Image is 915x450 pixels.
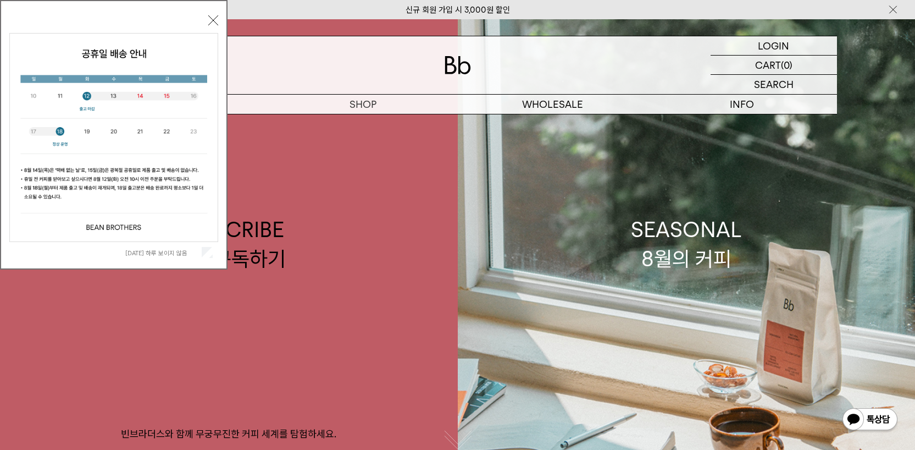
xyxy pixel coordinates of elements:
[631,215,742,273] div: SEASONAL 8월의 커피
[781,56,792,74] p: (0)
[125,249,199,257] label: [DATE] 하루 보이지 않음
[841,407,899,433] img: 카카오톡 채널 1:1 채팅 버튼
[754,75,794,94] p: SEARCH
[711,36,837,56] a: LOGIN
[406,5,510,15] a: 신규 회원 가입 시 3,000원 할인
[268,95,458,114] a: SHOP
[458,95,647,114] p: WHOLESALE
[755,56,781,74] p: CART
[10,34,218,242] img: cb63d4bbb2e6550c365f227fdc69b27f_113810.jpg
[647,95,837,114] p: INFO
[711,56,837,75] a: CART (0)
[758,36,789,55] p: LOGIN
[172,215,286,273] div: SUBSCRIBE 커피 구독하기
[445,56,471,74] img: 로고
[208,15,218,25] button: 닫기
